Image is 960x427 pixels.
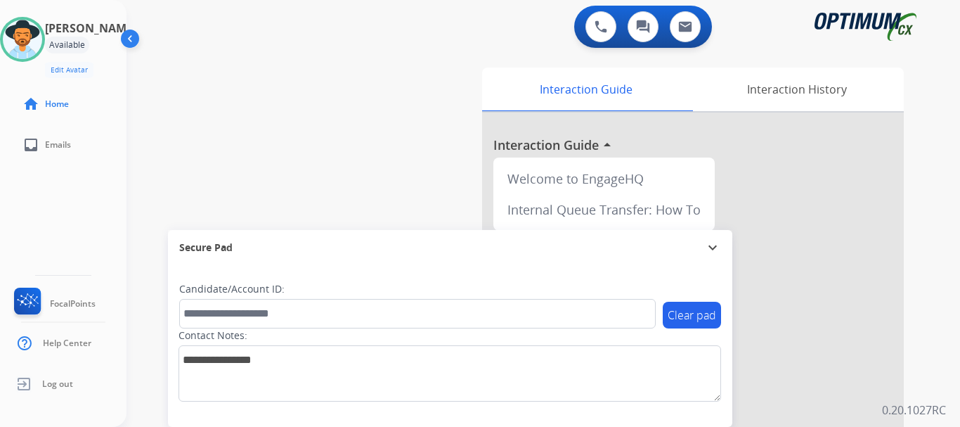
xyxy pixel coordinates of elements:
[22,96,39,113] mat-icon: home
[45,139,71,151] span: Emails
[42,378,73,390] span: Log out
[43,338,91,349] span: Help Center
[3,20,42,59] img: avatar
[663,302,721,329] button: Clear pad
[50,298,96,310] span: FocalPoints
[179,282,285,296] label: Candidate/Account ID:
[482,68,689,111] div: Interaction Guide
[689,68,904,111] div: Interaction History
[179,241,233,255] span: Secure Pad
[179,329,247,343] label: Contact Notes:
[45,62,93,78] button: Edit Avatar
[45,20,136,37] h3: [PERSON_NAME]
[11,288,96,320] a: FocalPoints
[499,194,709,225] div: Internal Queue Transfer: How To
[882,402,946,419] p: 0.20.1027RC
[704,239,721,256] mat-icon: expand_more
[45,98,69,110] span: Home
[45,37,89,53] div: Available
[22,136,39,153] mat-icon: inbox
[499,163,709,194] div: Welcome to EngageHQ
